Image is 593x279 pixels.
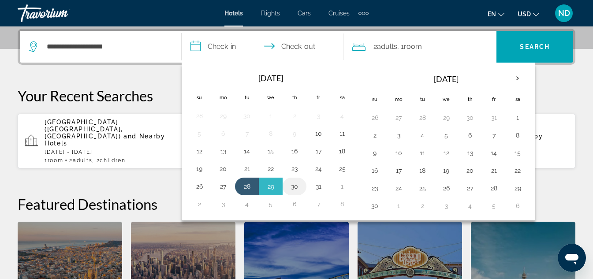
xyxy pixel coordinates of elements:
button: Day 15 [264,145,278,157]
th: [DATE] [211,68,330,88]
button: Day 20 [463,164,477,177]
button: Day 4 [415,129,429,141]
button: Day 26 [439,182,453,194]
button: Search [496,31,573,63]
button: Day 8 [511,129,525,141]
table: Left calendar grid [187,68,354,213]
button: Day 1 [264,110,278,122]
button: Day 30 [368,200,382,212]
button: Day 27 [216,180,230,193]
span: 2 [373,41,397,53]
button: Day 8 [335,198,349,210]
button: Day 27 [463,182,477,194]
input: Search hotel destination [46,40,168,53]
button: Day 11 [335,127,349,140]
button: Day 12 [192,145,206,157]
div: Search widget [20,31,573,63]
a: Travorium [18,2,106,25]
button: Day 16 [368,164,382,177]
button: Day 24 [311,163,325,175]
span: Children [100,157,125,164]
button: Day 28 [192,110,206,122]
button: Travelers: 2 adults, 0 children [343,31,496,63]
button: Day 5 [439,129,453,141]
button: Day 4 [335,110,349,122]
button: Day 21 [487,164,501,177]
button: Day 31 [487,112,501,124]
button: Day 13 [216,145,230,157]
button: Day 3 [216,198,230,210]
button: Day 17 [311,145,325,157]
button: Day 28 [487,182,501,194]
button: Day 8 [264,127,278,140]
button: Day 3 [439,200,453,212]
button: Day 30 [287,180,302,193]
button: Day 4 [463,200,477,212]
button: Change language [488,7,504,20]
button: Day 2 [192,198,206,210]
button: Day 12 [439,147,453,159]
span: 2 [69,157,92,164]
button: Day 22 [511,164,525,177]
button: Day 10 [392,147,406,159]
span: en [488,11,496,18]
button: Day 13 [463,147,477,159]
button: Select check in and out date [182,31,343,63]
button: Day 7 [240,127,254,140]
button: Day 24 [392,182,406,194]
button: Change currency [518,7,539,20]
th: [DATE] [387,68,506,89]
table: Right calendar grid [363,68,530,215]
button: Day 3 [311,110,325,122]
button: Day 2 [415,200,429,212]
iframe: Кнопка запуска окна обмена сообщениями [558,244,586,272]
span: 1 [45,157,63,164]
button: Day 30 [240,110,254,122]
button: Day 18 [415,164,429,177]
span: Search [520,43,550,50]
button: Day 5 [264,198,278,210]
button: Day 3 [392,129,406,141]
button: Day 28 [415,112,429,124]
a: Flights [261,10,280,17]
button: Day 29 [439,112,453,124]
p: [DATE] - [DATE] [45,149,190,155]
button: Day 26 [192,180,206,193]
button: User Menu [552,4,575,22]
button: Day 6 [216,127,230,140]
button: Day 9 [368,147,382,159]
button: Next month [506,68,530,89]
span: Adults [377,42,397,51]
button: Day 29 [264,180,278,193]
button: Day 6 [463,129,477,141]
button: Day 7 [487,129,501,141]
button: [GEOGRAPHIC_DATA] ([GEOGRAPHIC_DATA], [GEOGRAPHIC_DATA]) and Nearby Hotels[DATE] - [DATE]1Room2Ad... [18,113,198,169]
a: Cruises [328,10,350,17]
button: Day 5 [487,200,501,212]
button: Day 7 [311,198,325,210]
a: Cars [298,10,311,17]
button: Day 28 [240,180,254,193]
span: and Nearby Hotels [45,133,165,147]
button: Day 23 [287,163,302,175]
button: Day 30 [463,112,477,124]
span: USD [518,11,531,18]
button: Day 4 [240,198,254,210]
button: Day 19 [439,164,453,177]
p: Your Recent Searches [18,87,575,104]
button: Day 27 [392,112,406,124]
span: [GEOGRAPHIC_DATA] ([GEOGRAPHIC_DATA], [GEOGRAPHIC_DATA]) [45,119,123,140]
span: , 1 [397,41,422,53]
span: Room [404,42,422,51]
button: Day 18 [335,145,349,157]
button: Day 14 [240,145,254,157]
button: Day 10 [311,127,325,140]
button: Day 2 [287,110,302,122]
button: Day 5 [192,127,206,140]
a: Hotels [224,10,243,17]
button: Day 20 [216,163,230,175]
